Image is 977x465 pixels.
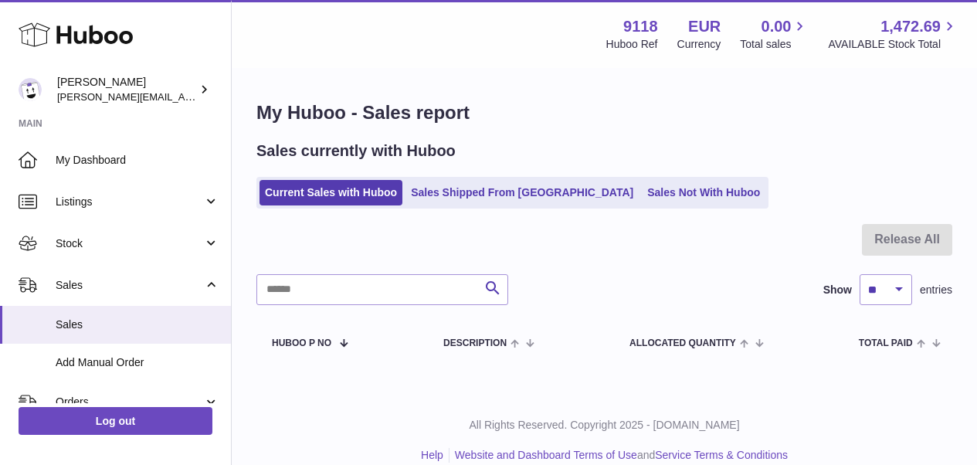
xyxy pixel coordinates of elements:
[823,283,852,297] label: Show
[256,100,952,125] h1: My Huboo - Sales report
[606,37,658,52] div: Huboo Ref
[56,195,203,209] span: Listings
[56,317,219,332] span: Sales
[57,90,392,103] span: [PERSON_NAME][EMAIL_ADDRESS][PERSON_NAME][DOMAIN_NAME]
[256,141,456,161] h2: Sales currently with Huboo
[56,355,219,370] span: Add Manual Order
[642,180,765,205] a: Sales Not With Huboo
[443,338,507,348] span: Description
[828,16,958,52] a: 1,472.69 AVAILABLE Stock Total
[740,16,809,52] a: 0.00 Total sales
[19,407,212,435] a: Log out
[405,180,639,205] a: Sales Shipped From [GEOGRAPHIC_DATA]
[629,338,736,348] span: ALLOCATED Quantity
[56,153,219,168] span: My Dashboard
[57,75,196,104] div: [PERSON_NAME]
[449,448,788,463] li: and
[740,37,809,52] span: Total sales
[19,78,42,101] img: freddie.sawkins@czechandspeake.com
[677,37,721,52] div: Currency
[623,16,658,37] strong: 9118
[828,37,958,52] span: AVAILABLE Stock Total
[455,449,637,461] a: Website and Dashboard Terms of Use
[920,283,952,297] span: entries
[655,449,788,461] a: Service Terms & Conditions
[272,338,331,348] span: Huboo P no
[56,278,203,293] span: Sales
[56,395,203,409] span: Orders
[260,180,402,205] a: Current Sales with Huboo
[421,449,443,461] a: Help
[244,418,965,433] p: All Rights Reserved. Copyright 2025 - [DOMAIN_NAME]
[56,236,203,251] span: Stock
[762,16,792,37] span: 0.00
[880,16,941,37] span: 1,472.69
[859,338,913,348] span: Total paid
[688,16,721,37] strong: EUR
